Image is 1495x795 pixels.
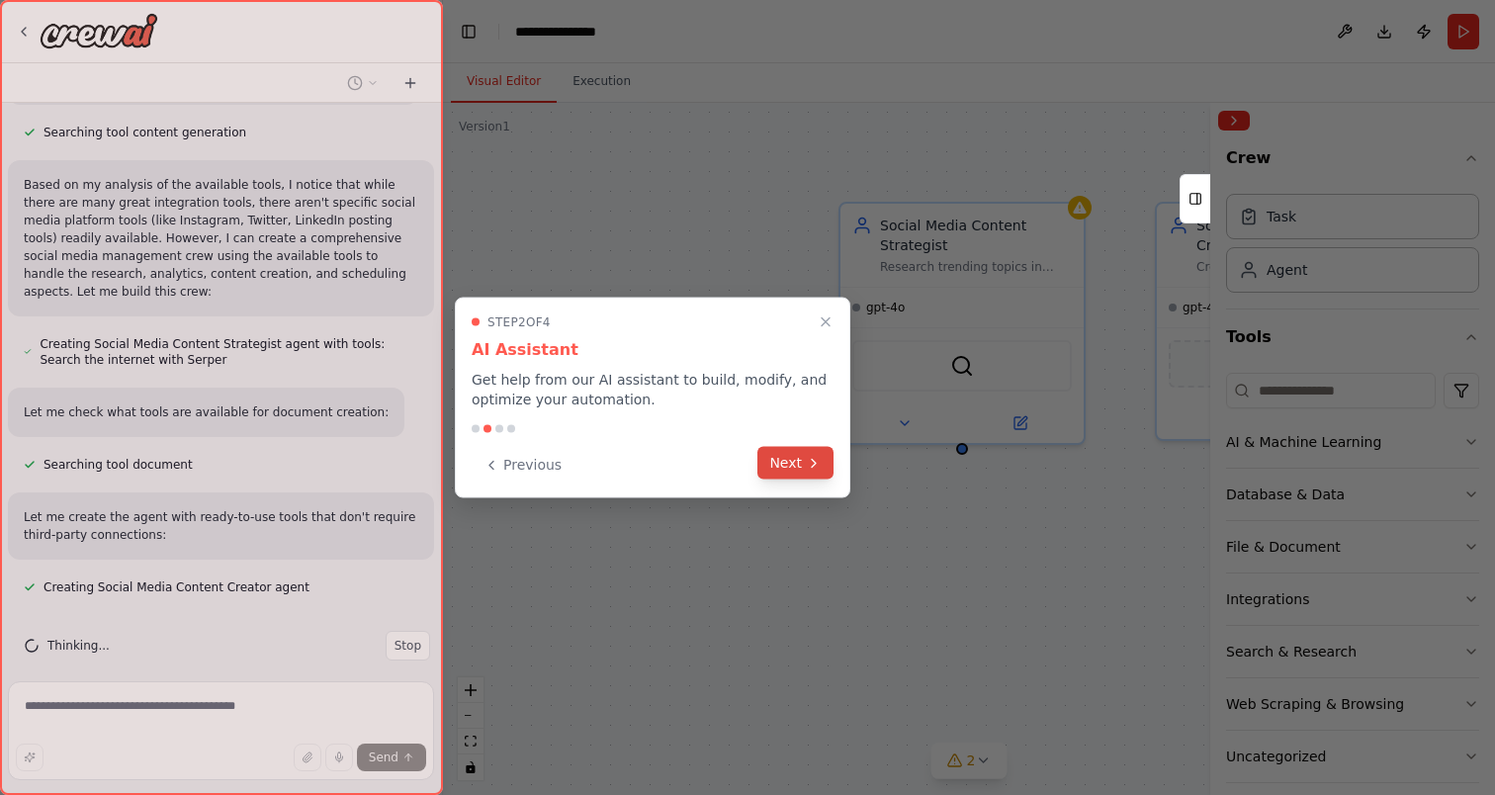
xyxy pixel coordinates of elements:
[455,18,483,45] button: Hide left sidebar
[472,370,834,409] p: Get help from our AI assistant to build, modify, and optimize your automation.
[472,449,573,482] button: Previous
[472,338,834,362] h3: AI Assistant
[757,447,834,480] button: Next
[814,310,837,334] button: Close walkthrough
[487,314,551,330] span: Step 2 of 4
